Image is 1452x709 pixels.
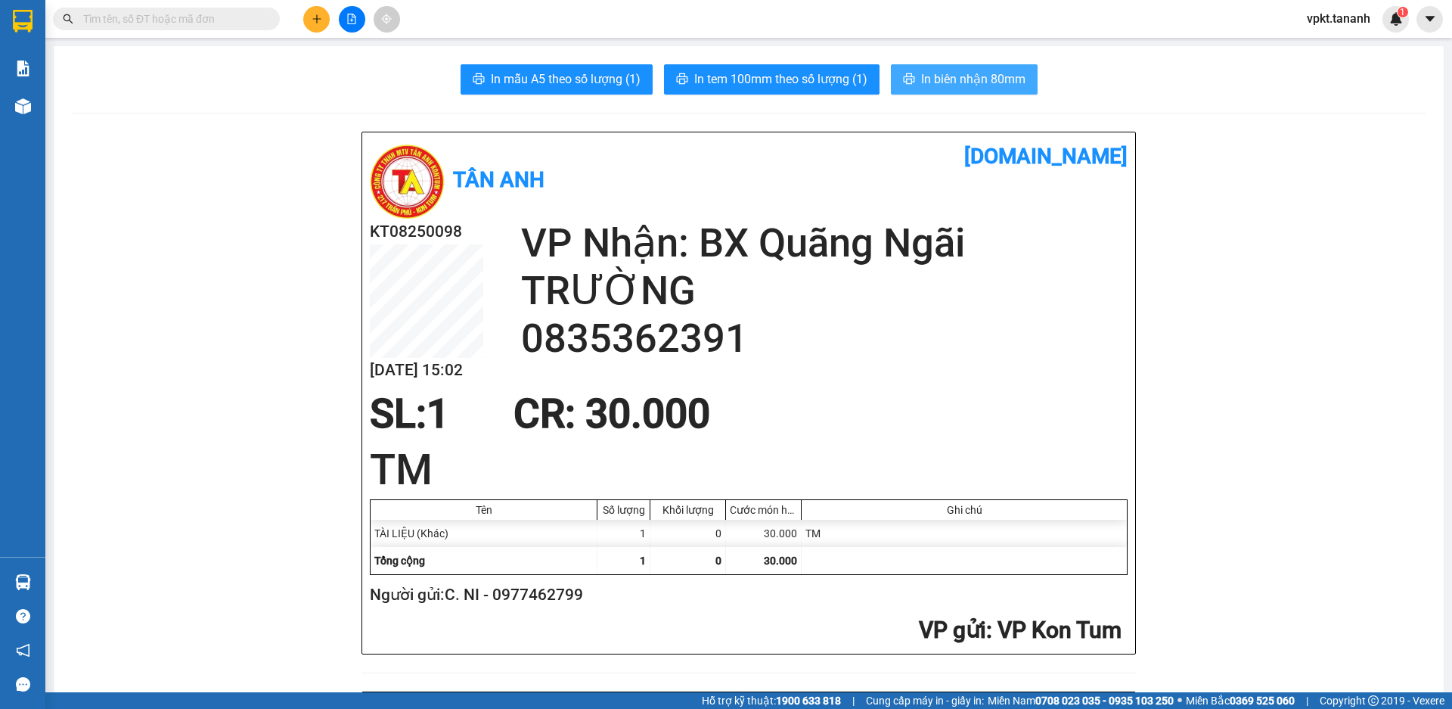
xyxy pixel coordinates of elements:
[1368,695,1379,706] span: copyright
[521,315,1128,362] h2: 0835362391
[919,617,986,643] span: VP gửi
[16,609,30,623] span: question-circle
[715,555,721,567] span: 0
[805,504,1123,516] div: Ghi chú
[664,64,880,95] button: printerIn tem 100mm theo số lượng (1)
[1398,7,1408,17] sup: 1
[15,98,31,114] img: warehouse-icon
[866,692,984,709] span: Cung cấp máy in - giấy in:
[374,555,425,567] span: Tổng cộng
[312,14,322,24] span: plus
[1400,7,1405,17] span: 1
[370,358,483,383] h2: [DATE] 15:02
[16,643,30,658] span: notification
[726,520,802,547] div: 30.000
[1423,12,1437,26] span: caret-down
[346,14,357,24] span: file-add
[15,61,31,76] img: solution-icon
[370,440,1128,499] h1: TM
[764,555,797,567] span: 30.000
[903,73,915,87] span: printer
[381,14,392,24] span: aim
[427,390,449,437] span: 1
[16,677,30,692] span: message
[453,167,544,192] b: Tân Anh
[303,6,330,33] button: plus
[521,219,1128,267] h2: VP Nhận: BX Quãng Ngãi
[1177,698,1182,704] span: ⚪️
[374,504,593,516] div: Tên
[702,692,841,709] span: Hỗ trợ kỹ thuật:
[852,692,855,709] span: |
[521,267,1128,315] h2: TRƯỜNG
[921,70,1025,89] span: In biên nhận 80mm
[63,14,73,24] span: search
[370,219,483,244] h2: KT08250098
[374,6,400,33] button: aim
[370,390,427,437] span: SL:
[473,73,485,87] span: printer
[1306,692,1308,709] span: |
[370,615,1122,646] h2: : VP Kon Tum
[650,520,726,547] div: 0
[370,583,1122,608] h2: Người gửi: C. NI - 0977462799
[339,6,365,33] button: file-add
[776,695,841,707] strong: 1900 633 818
[1186,692,1295,709] span: Miền Bắc
[802,520,1127,547] div: TM
[640,555,646,567] span: 1
[601,504,646,516] div: Số lượng
[1416,6,1443,33] button: caret-down
[13,10,33,33] img: logo-vxr
[15,574,31,590] img: warehouse-icon
[730,504,797,516] div: Cước món hàng
[654,504,721,516] div: Khối lượng
[1295,9,1382,28] span: vpkt.tananh
[694,70,867,89] span: In tem 100mm theo số lượng (1)
[461,64,653,95] button: printerIn mẫu A5 theo số lượng (1)
[964,144,1128,169] b: [DOMAIN_NAME]
[891,64,1038,95] button: printerIn biên nhận 80mm
[370,144,445,219] img: logo.jpg
[1389,12,1403,26] img: icon-new-feature
[1230,695,1295,707] strong: 0369 525 060
[676,73,688,87] span: printer
[597,520,650,547] div: 1
[83,11,262,27] input: Tìm tên, số ĐT hoặc mã đơn
[371,520,597,547] div: TÀI LIỆU (Khác)
[513,390,710,437] span: CR : 30.000
[491,70,641,89] span: In mẫu A5 theo số lượng (1)
[1035,695,1174,707] strong: 0708 023 035 - 0935 103 250
[988,692,1174,709] span: Miền Nam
